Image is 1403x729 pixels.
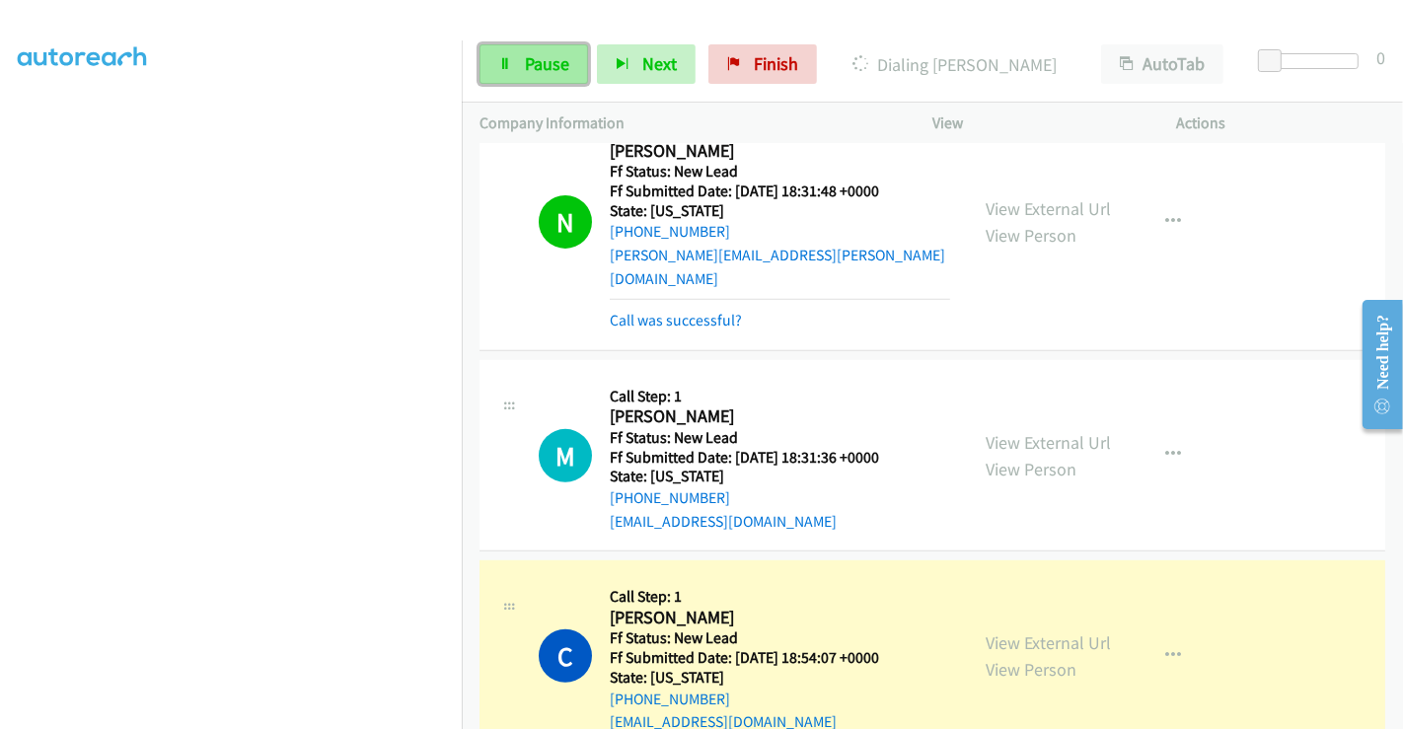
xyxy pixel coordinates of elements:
[1101,44,1223,84] button: AutoTab
[539,429,592,482] div: The call is yet to be attempted
[610,668,879,688] h5: State: [US_STATE]
[610,428,904,448] h5: Ff Status: New Lead
[610,201,950,221] h5: State: [US_STATE]
[610,512,837,531] a: [EMAIL_ADDRESS][DOMAIN_NAME]
[986,458,1076,480] a: View Person
[525,52,569,75] span: Pause
[610,246,945,288] a: [PERSON_NAME][EMAIL_ADDRESS][PERSON_NAME][DOMAIN_NAME]
[986,658,1076,681] a: View Person
[708,44,817,84] a: Finish
[642,52,677,75] span: Next
[610,628,879,648] h5: Ff Status: New Lead
[1268,53,1359,69] div: Delay between calls (in seconds)
[610,448,904,468] h5: Ff Submitted Date: [DATE] 18:31:36 +0000
[610,222,730,241] a: [PHONE_NUMBER]
[539,629,592,683] h1: C
[1177,111,1386,135] p: Actions
[480,44,588,84] a: Pause
[539,429,592,482] h1: M
[1376,44,1385,71] div: 0
[844,51,1066,78] p: Dialing [PERSON_NAME]
[986,431,1111,454] a: View External Url
[610,467,904,486] h5: State: [US_STATE]
[610,587,879,607] h5: Call Step: 1
[610,311,742,329] a: Call was successful?
[480,111,897,135] p: Company Information
[610,162,950,182] h5: Ff Status: New Lead
[610,607,879,629] h2: [PERSON_NAME]
[986,631,1111,654] a: View External Url
[610,648,879,668] h5: Ff Submitted Date: [DATE] 18:54:07 +0000
[610,182,950,201] h5: Ff Submitted Date: [DATE] 18:31:48 +0000
[597,44,696,84] button: Next
[986,197,1111,220] a: View External Url
[1347,286,1403,443] iframe: Resource Center
[610,405,904,428] h2: [PERSON_NAME]
[539,195,592,249] h1: N
[610,690,730,708] a: [PHONE_NUMBER]
[986,224,1076,247] a: View Person
[610,140,904,163] h2: [PERSON_NAME]
[610,387,904,406] h5: Call Step: 1
[932,111,1142,135] p: View
[754,52,798,75] span: Finish
[610,488,730,507] a: [PHONE_NUMBER]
